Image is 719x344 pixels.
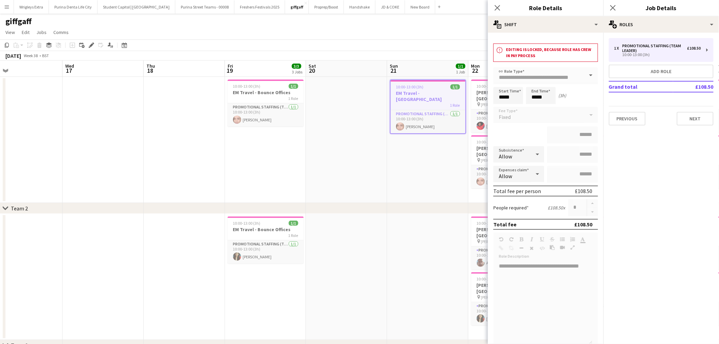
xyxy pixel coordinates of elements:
a: Edit [19,28,32,37]
span: Comms [53,29,69,35]
div: Promotional Staffing (Team Leader) [622,44,687,53]
div: £108.50 [575,221,593,228]
div: Total fee [493,221,516,228]
app-card-role: Promotional Staffing (Team Leader)1/110:00-13:00 (3h)[PERSON_NAME] [228,240,304,263]
span: 1 Role [288,233,298,238]
h1: giffgaff [5,16,32,27]
span: 17 [64,67,74,74]
span: Jobs [36,29,47,35]
h3: EM Travel - [GEOGRAPHIC_DATA] [391,90,466,102]
app-job-card: 10:00-13:00 (3h)1/1EM Travel - Bounce Offices1 RolePromotional Staffing (Team Leader)1/110:00-13:... [228,217,304,263]
div: £108.50 [687,46,701,51]
a: View [3,28,18,37]
button: New Board [405,0,435,14]
span: 1/1 [289,84,298,89]
div: £108.50 [575,188,593,194]
button: Next [677,112,714,125]
app-card-role: Promotional Staffing (Brand Ambassadors)1/110:00-16:00 (6h)[PERSON_NAME] [471,109,547,133]
app-card-role: Promotional Staffing (Team Leader)1/110:00-16:00 (6h)[PERSON_NAME] [471,302,547,325]
app-card-role: Promotional Staffing (Team Leader)1/110:00-13:00 (3h)[PERSON_NAME] [228,103,304,126]
span: 1 Role [288,96,298,101]
button: Purina Denta Life City [49,0,98,14]
h3: [PERSON_NAME] - TL - [GEOGRAPHIC_DATA] [471,145,547,157]
button: Previous [609,112,646,125]
td: £108.50 [673,81,714,92]
h3: Editing is locked, because role has crew in pay process [506,47,595,59]
app-job-card: 10:00-13:00 (3h)1/1EM Travel - Bounce Offices1 RolePromotional Staffing (Team Leader)1/110:00-13:... [228,80,304,126]
span: 3/3 [292,64,301,69]
span: 10:00-16:00 (6h) [477,221,504,226]
div: [DATE] [5,52,21,59]
a: Jobs [34,28,49,37]
h3: EM Travel - Bounce Offices [228,226,304,233]
div: 3 Jobs [292,69,303,74]
span: 10:00-13:00 (3h) [233,221,261,226]
span: Wed [65,63,74,69]
button: Freshers Festivals 2025 [234,0,285,14]
span: 10:00-16:00 (6h) [477,139,504,144]
h3: Role Details [488,3,603,12]
button: Student Capitol | [GEOGRAPHIC_DATA] [98,0,175,14]
div: Team 2 [11,205,28,212]
span: 10:00-16:00 (6h) [477,84,504,89]
span: [PERSON_NAME] - TL - [GEOGRAPHIC_DATA] [481,158,532,163]
h3: EM Travel - Bounce Offices [228,89,304,96]
button: Handshake [344,0,375,14]
app-job-card: 10:00-16:00 (6h)1/1[PERSON_NAME] - TL - [GEOGRAPHIC_DATA] [PERSON_NAME] - TL - [GEOGRAPHIC_DATA]1... [471,272,547,325]
span: Sat [309,63,316,69]
button: Wrigleys Extra [14,0,49,14]
span: 10:00-13:00 (3h) [233,84,261,89]
span: Allow [499,173,512,179]
label: People required [493,205,529,211]
span: 1/1 [456,64,466,69]
span: Week 38 [22,53,39,58]
span: 10:00-13:00 (3h) [396,84,424,89]
div: 1 x [614,46,622,51]
app-job-card: 10:00-16:00 (6h)1/1[PERSON_NAME] - TL - [GEOGRAPHIC_DATA] [PERSON_NAME] - TL - [GEOGRAPHIC_DATA]1... [471,135,547,188]
a: Comms [51,28,71,37]
span: Allow [499,153,512,160]
button: Add role [609,65,714,78]
span: Edit [22,29,30,35]
span: Sun [390,63,398,69]
button: Proprep/Boost [309,0,344,14]
app-job-card: 10:00-16:00 (6h)1/1[PERSON_NAME] - BA - [GEOGRAPHIC_DATA] [PERSON_NAME] - BA - [GEOGRAPHIC_DATA]1... [471,80,547,133]
h3: [PERSON_NAME] - BA - [GEOGRAPHIC_DATA] [471,89,547,102]
div: 1 Job [456,69,465,74]
div: £108.50 x [548,205,565,211]
span: View [5,29,15,35]
div: BST [42,53,49,58]
span: 19 [227,67,233,74]
h3: Job Details [603,3,719,12]
div: 10:00-13:00 (3h) [614,53,701,56]
button: Purina Street Teams - 00008 [175,0,234,14]
app-job-card: 10:00-16:00 (6h)1/1[PERSON_NAME] - BA - [GEOGRAPHIC_DATA] [PERSON_NAME] - BA - [GEOGRAPHIC_DATA]1... [471,217,547,270]
app-card-role: Promotional Staffing (Team Leader)1/110:00-16:00 (6h)[PERSON_NAME] [471,165,547,188]
span: [PERSON_NAME] - BA - [GEOGRAPHIC_DATA] [481,102,532,107]
span: Mon [471,63,480,69]
app-card-role: Promotional Staffing (Brand Ambassadors)1/110:00-16:00 (6h)A [PERSON_NAME] [471,246,547,270]
span: 1/1 [289,221,298,226]
span: 20 [308,67,316,74]
div: 10:00-13:00 (3h)1/1EM Travel - [GEOGRAPHIC_DATA]1 RolePromotional Staffing (Team Leader)1/110:00-... [390,80,466,134]
app-card-role: Promotional Staffing (Team Leader)1/110:00-13:00 (3h)[PERSON_NAME] [391,110,466,133]
span: 22 [470,67,480,74]
div: Roles [603,16,719,33]
div: Total fee per person [493,188,541,194]
span: 10:00-16:00 (6h) [477,276,504,281]
span: 1 Role [450,103,460,108]
span: [PERSON_NAME] - TL - [GEOGRAPHIC_DATA] [481,295,532,300]
button: giffgaff [285,0,309,14]
span: Thu [146,63,155,69]
span: 18 [145,67,155,74]
div: (3h) [559,92,566,99]
td: Grand total [609,81,673,92]
span: Fri [228,63,233,69]
button: JD & COKE [375,0,405,14]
